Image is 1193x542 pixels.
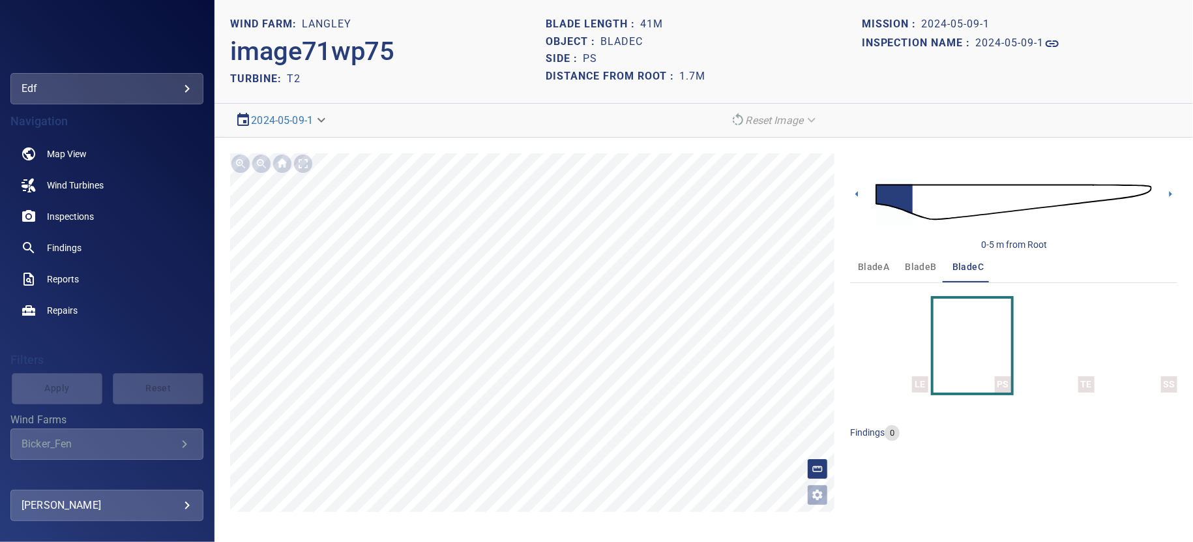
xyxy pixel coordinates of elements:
[10,415,203,425] label: Wind Farms
[22,438,177,450] div: Bicker_Fen
[850,427,885,438] span: findings
[906,259,937,275] span: bladeB
[546,18,641,31] h1: Blade length :
[883,299,896,393] a: LE
[601,36,643,48] h1: bladeC
[807,485,828,505] button: Open image filters and tagging options
[546,53,583,65] h1: Side :
[965,299,979,393] a: PS
[287,72,301,85] h2: T2
[230,36,394,67] h2: image71wp75
[10,201,203,232] a: inspections noActive
[10,170,203,201] a: windturbines noActive
[641,18,664,31] h1: 41m
[862,18,922,31] h1: Mission :
[922,18,990,31] h1: 2024-05-09-1
[583,53,598,65] h1: PS
[546,70,680,83] h1: Distance from root :
[952,259,984,275] span: bladeC
[85,33,129,46] img: edf-logo
[1100,299,1177,393] button: SS
[22,495,192,516] div: [PERSON_NAME]
[885,427,900,440] span: 0
[47,210,94,223] span: Inspections
[858,259,889,275] span: bladeA
[10,115,203,128] h4: Navigation
[725,109,825,132] div: Reset Image
[47,179,104,192] span: Wind Turbines
[47,304,78,317] span: Repairs
[251,114,313,127] a: 2024-05-09-1
[1161,376,1177,393] div: SS
[230,18,302,31] h1: WIND FARM:
[546,36,601,48] h1: Object :
[1078,376,1095,393] div: TE
[10,138,203,170] a: map noActive
[1049,299,1062,393] a: TE
[912,376,928,393] div: LE
[22,78,192,99] div: edf
[230,109,334,132] div: 2024-05-09-1
[230,72,287,85] h2: TURBINE:
[10,295,203,326] a: repairs noActive
[995,376,1011,393] div: PS
[934,299,1011,393] button: PS
[251,153,272,174] img: Zoom out
[850,299,928,393] button: LE
[47,273,79,286] span: Reports
[47,241,81,254] span: Findings
[976,37,1044,50] h1: 2024-05-09-1
[680,70,706,83] h1: 1.7m
[10,354,203,367] h4: Filters
[1016,299,1094,393] button: TE
[981,238,1047,251] div: 0-5 m from Root
[302,18,351,31] h1: Langley
[10,73,203,104] div: edf
[976,36,1060,52] a: 2024-05-09-1
[746,114,804,127] em: Reset Image
[10,232,203,263] a: findings noActive
[272,153,293,174] img: Go home
[862,37,976,50] h1: Inspection name :
[876,169,1152,236] img: d
[230,153,251,174] img: Zoom in
[293,153,314,174] img: Toggle full page
[1132,299,1145,393] a: SS
[10,263,203,295] a: reports noActive
[47,147,87,160] span: Map View
[10,429,203,460] div: Wind Farms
